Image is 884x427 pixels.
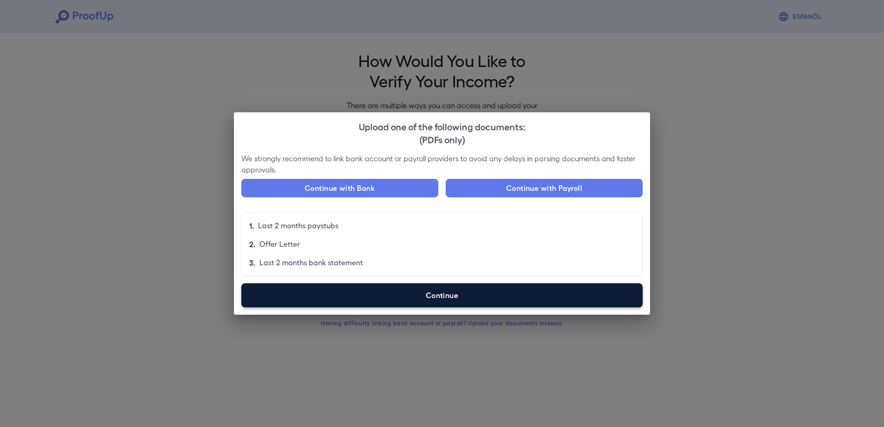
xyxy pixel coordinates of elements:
p: We strongly recommend to link bank account or payroll providers to avoid any delays in parsing do... [241,153,643,175]
p: 3. [249,257,256,268]
label: Continue [241,283,643,307]
button: Continue with Bank [241,179,438,197]
div: (PDFs only) [241,133,643,146]
p: 2. [249,238,256,250]
h2: Upload one of the following documents: [234,112,650,153]
p: Offer Letter [259,238,300,250]
p: Last 2 months bank statement [259,257,363,268]
p: Last 2 months paystubs [258,220,338,231]
p: 1. [249,220,254,231]
button: Continue with Payroll [446,179,643,197]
